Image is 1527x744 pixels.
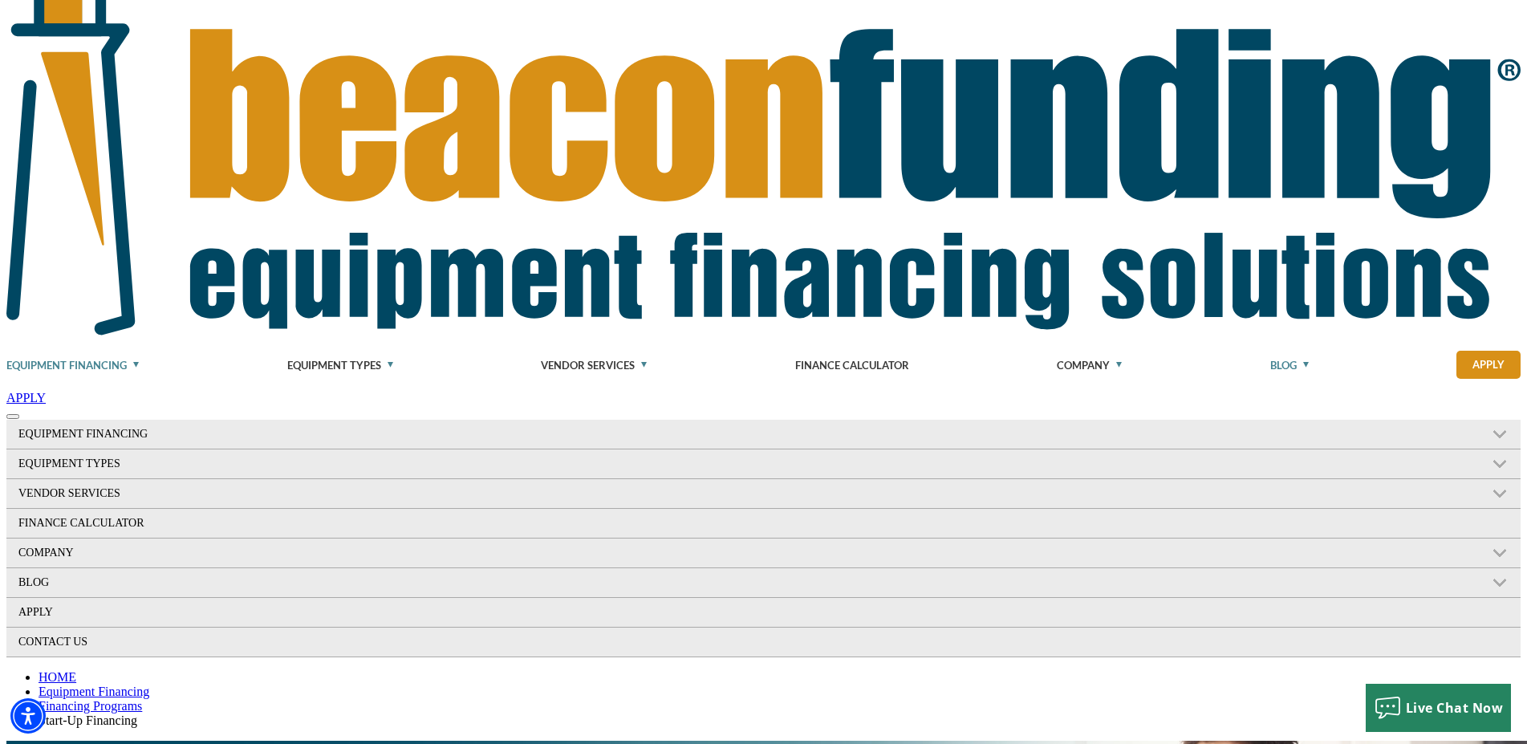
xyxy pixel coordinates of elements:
[6,342,139,388] a: Equipment Financing
[39,670,76,684] a: HOME
[39,685,149,698] a: Equipment Financing
[6,449,1306,478] a: Equipment Types
[6,598,1521,627] a: Apply
[6,420,1306,449] a: Equipment Financing
[6,414,19,419] button: Toggle navigation
[1406,699,1504,717] span: Live Chat Now
[1270,342,1309,388] a: Blog
[6,509,1521,538] a: Finance Calculator
[1456,351,1521,379] a: Apply
[1366,684,1512,732] button: Live Chat Now
[6,628,1521,657] a: CONTACT US
[287,342,393,388] a: Equipment Types
[6,539,1306,567] a: Company
[39,699,142,713] a: Financing Programs
[6,568,1306,597] a: Blog
[6,479,1306,508] a: Vendor Services
[39,714,137,727] span: Start-Up Financing
[1057,342,1122,388] a: Company
[10,698,46,734] div: Accessibility Menu
[795,342,909,388] a: Finance Calculator
[541,342,647,388] a: Vendor Services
